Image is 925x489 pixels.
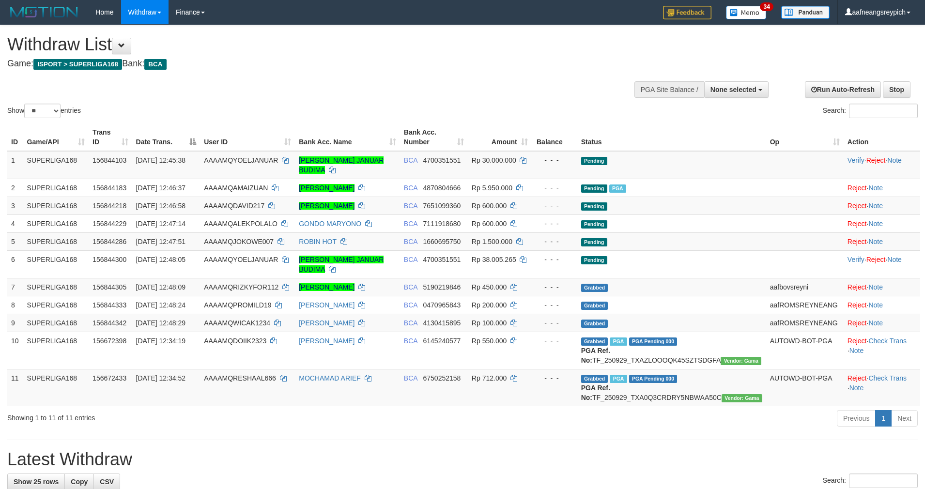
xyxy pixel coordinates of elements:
[472,301,507,309] span: Rp 200.000
[849,347,864,354] a: Note
[204,301,271,309] span: AAAAMQPROMILD19
[883,81,910,98] a: Stop
[472,220,507,228] span: Rp 600.000
[92,220,126,228] span: 156844229
[610,337,627,346] span: Marked by aafsoycanthlai
[610,375,627,383] span: Marked by aafsoycanthlai
[7,123,23,151] th: ID
[7,314,23,332] td: 9
[400,123,468,151] th: Bank Acc. Number: activate to sort column ascending
[423,220,461,228] span: Copy 7111918680 to clipboard
[844,123,920,151] th: Action
[844,332,920,369] td: · ·
[299,337,355,345] a: [PERSON_NAME]
[136,301,185,309] span: [DATE] 12:48:24
[609,184,626,193] span: Marked by aafsoycanthlai
[721,357,761,365] span: Vendor URL: https://trx31.1velocity.biz
[423,202,461,210] span: Copy 7651099360 to clipboard
[581,202,607,211] span: Pending
[423,319,461,327] span: Copy 4130415895 to clipboard
[536,282,573,292] div: - - -
[766,332,844,369] td: AUTOWD-BOT-PGA
[581,384,610,401] b: PGA Ref. No:
[848,301,867,309] a: Reject
[23,296,89,314] td: SUPERLIGA168
[204,156,278,164] span: AAAAMQYOELJANUAR
[844,214,920,232] td: ·
[92,374,126,382] span: 156672433
[23,278,89,296] td: SUPERLIGA168
[844,250,920,278] td: · ·
[536,201,573,211] div: - - -
[891,410,918,427] a: Next
[766,278,844,296] td: aafbovsreyni
[23,250,89,278] td: SUPERLIGA168
[23,179,89,197] td: SUPERLIGA168
[204,283,278,291] span: AAAAMQRIZKYFOR112
[299,319,355,327] a: [PERSON_NAME]
[204,238,274,245] span: AAAAMQJOKOWE007
[23,214,89,232] td: SUPERLIGA168
[581,238,607,246] span: Pending
[704,81,769,98] button: None selected
[23,314,89,332] td: SUPERLIGA168
[404,156,417,164] span: BCA
[299,238,337,245] a: ROBIN HOT
[848,319,867,327] a: Reject
[837,410,876,427] a: Previous
[781,6,830,19] img: panduan.png
[844,179,920,197] td: ·
[33,59,122,70] span: ISPORT > SUPERLIGA168
[92,256,126,263] span: 156844300
[92,184,126,192] span: 156844183
[89,123,132,151] th: Trans ID: activate to sort column ascending
[7,151,23,179] td: 1
[7,296,23,314] td: 8
[136,184,185,192] span: [DATE] 12:46:37
[136,374,185,382] span: [DATE] 12:34:52
[581,157,607,165] span: Pending
[7,232,23,250] td: 5
[722,394,762,402] span: Vendor URL: https://trx31.1velocity.biz
[710,86,756,93] span: None selected
[92,319,126,327] span: 156844342
[404,220,417,228] span: BCA
[581,284,608,292] span: Grabbed
[423,301,461,309] span: Copy 0470965843 to clipboard
[423,184,461,192] span: Copy 4870804666 to clipboard
[136,238,185,245] span: [DATE] 12:47:51
[92,337,126,345] span: 156672398
[472,184,512,192] span: Rp 5.950.000
[823,474,918,488] label: Search:
[100,478,114,486] span: CSV
[844,151,920,179] td: · ·
[868,283,883,291] a: Note
[844,232,920,250] td: ·
[136,283,185,291] span: [DATE] 12:48:09
[423,337,461,345] span: Copy 6145240577 to clipboard
[136,337,185,345] span: [DATE] 12:34:19
[7,35,607,54] h1: Withdraw List
[7,369,23,406] td: 11
[472,156,516,164] span: Rp 30.000.000
[866,156,886,164] a: Reject
[472,283,507,291] span: Rp 450.000
[204,374,276,382] span: AAAAMQRESHAAL666
[200,123,295,151] th: User ID: activate to sort column ascending
[423,156,461,164] span: Copy 4700351551 to clipboard
[299,256,384,273] a: [PERSON_NAME] JANUAR BUDIMA
[868,301,883,309] a: Note
[7,278,23,296] td: 7
[577,332,766,369] td: TF_250929_TXAZLOOOQK45SZTSDGFA
[532,123,577,151] th: Balance
[404,184,417,192] span: BCA
[760,2,773,11] span: 34
[581,256,607,264] span: Pending
[844,278,920,296] td: ·
[71,478,88,486] span: Copy
[577,369,766,406] td: TF_250929_TXA0Q3CRDRY5NBWAA50C
[536,373,573,383] div: - - -
[766,296,844,314] td: aafROMSREYNEANG
[7,197,23,214] td: 3
[23,232,89,250] td: SUPERLIGA168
